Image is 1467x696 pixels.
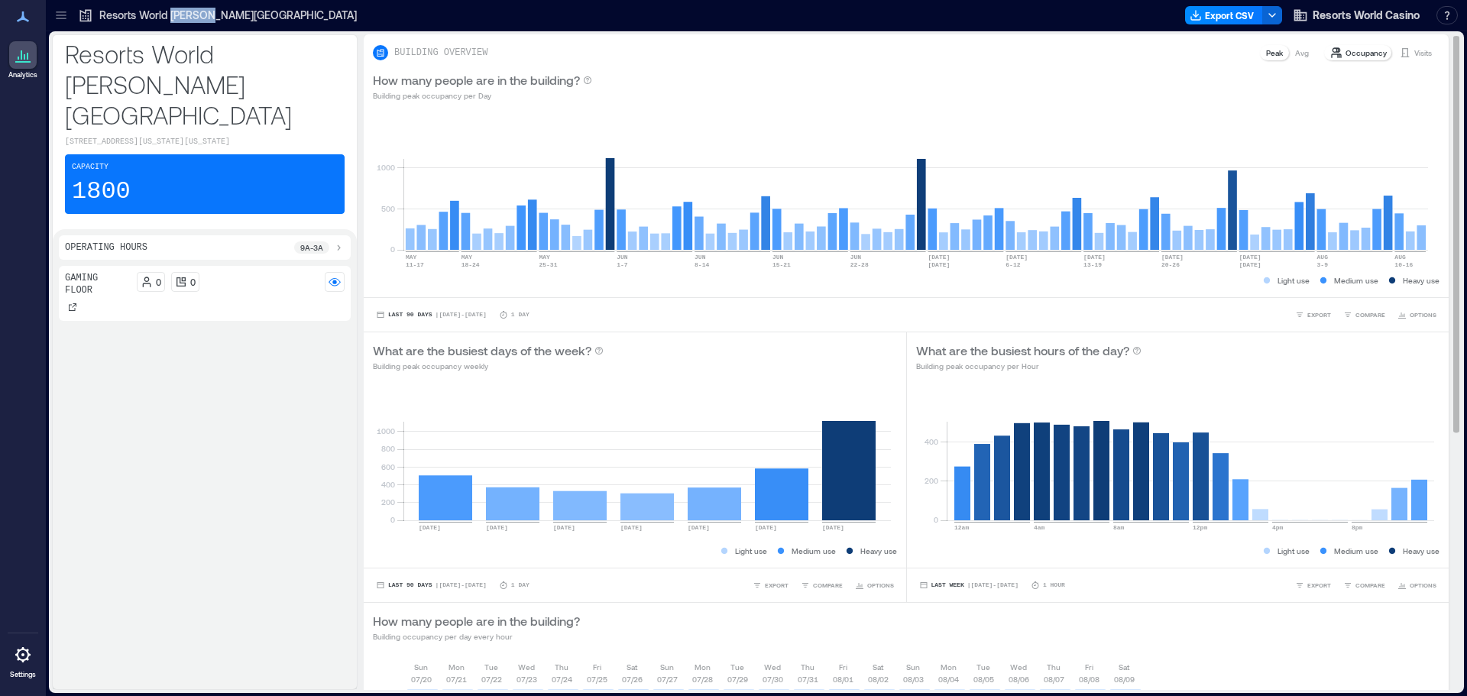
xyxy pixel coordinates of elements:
text: JUN [695,254,706,261]
text: MAY [461,254,473,261]
text: [DATE] [688,524,710,531]
p: Fri [839,661,847,673]
text: JUN [850,254,862,261]
p: Wed [518,661,535,673]
p: 08/05 [973,673,994,685]
text: 11-17 [406,261,424,268]
p: Sun [660,661,674,673]
p: Sun [906,661,920,673]
span: COMPARE [813,581,843,590]
button: Last Week |[DATE]-[DATE] [916,578,1022,593]
p: Sat [873,661,883,673]
p: 07/20 [411,673,432,685]
text: 12am [954,524,969,531]
p: 08/01 [833,673,853,685]
text: AUG [1394,254,1406,261]
p: What are the busiest hours of the day? [916,342,1129,360]
p: Light use [735,545,767,557]
p: 08/08 [1079,673,1099,685]
text: [DATE] [620,524,643,531]
p: 0 [156,276,161,288]
p: Heavy use [1403,274,1439,286]
p: Mon [695,661,711,673]
button: COMPARE [798,578,846,593]
button: EXPORT [1292,578,1334,593]
p: Mon [449,661,465,673]
p: 07/27 [657,673,678,685]
button: EXPORT [1292,307,1334,322]
p: Fri [593,661,601,673]
p: 08/02 [868,673,889,685]
p: Visits [1414,47,1432,59]
p: 07/22 [481,673,502,685]
tspan: 1000 [377,163,395,172]
a: Analytics [4,37,42,84]
p: Sun [414,661,428,673]
tspan: 200 [381,497,395,507]
text: 6-12 [1006,261,1020,268]
p: 07/30 [763,673,783,685]
p: Capacity [72,161,108,173]
p: 1800 [72,176,131,207]
p: Gaming Floor [65,272,131,296]
p: 08/03 [903,673,924,685]
a: Settings [5,636,41,684]
p: 07/29 [727,673,748,685]
span: OPTIONS [1410,581,1436,590]
text: 3-9 [1317,261,1329,268]
button: EXPORT [750,578,792,593]
p: 1 Day [511,581,529,590]
p: Building peak occupancy per Day [373,89,592,102]
span: EXPORT [765,581,789,590]
p: [STREET_ADDRESS][US_STATE][US_STATE] [65,136,345,148]
tspan: 400 [381,480,395,489]
span: COMPARE [1355,581,1385,590]
p: Building occupancy per day every hour [373,630,580,643]
text: [DATE] [553,524,575,531]
text: 18-24 [461,261,480,268]
button: Export CSV [1185,6,1263,24]
p: 07/23 [517,673,537,685]
text: 22-28 [850,261,869,268]
tspan: 600 [381,462,395,471]
tspan: 0 [390,515,395,524]
span: COMPARE [1355,310,1385,319]
text: [DATE] [486,524,508,531]
p: 08/07 [1044,673,1064,685]
tspan: 1000 [377,426,395,435]
button: COMPARE [1340,578,1388,593]
text: [DATE] [1239,254,1261,261]
span: OPTIONS [867,581,894,590]
p: Analytics [8,70,37,79]
text: 13-19 [1083,261,1102,268]
button: Resorts World Casino [1288,3,1424,28]
span: EXPORT [1307,310,1331,319]
p: 08/06 [1009,673,1029,685]
text: 8am [1113,524,1125,531]
tspan: 0 [390,244,395,254]
p: Occupancy [1346,47,1387,59]
text: JUN [617,254,628,261]
text: [DATE] [928,261,950,268]
text: 4pm [1272,524,1284,531]
p: 0 [190,276,196,288]
text: 20-26 [1161,261,1180,268]
p: BUILDING OVERVIEW [394,47,487,59]
p: Medium use [1334,274,1378,286]
p: 1 Hour [1043,581,1065,590]
p: 1 Day [511,310,529,319]
text: [DATE] [1161,254,1184,261]
span: Resorts World Casino [1313,8,1420,23]
span: EXPORT [1307,581,1331,590]
p: Medium use [792,545,836,557]
tspan: 500 [381,204,395,213]
p: Light use [1278,274,1310,286]
p: 07/26 [622,673,643,685]
p: Heavy use [1403,545,1439,557]
text: [DATE] [1006,254,1028,261]
button: OPTIONS [852,578,897,593]
p: Sat [627,661,637,673]
text: 10-16 [1394,261,1413,268]
p: Avg [1295,47,1309,59]
p: How many people are in the building? [373,71,580,89]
